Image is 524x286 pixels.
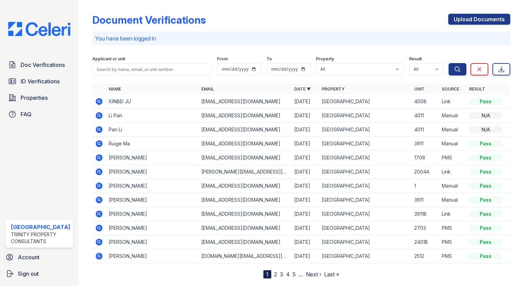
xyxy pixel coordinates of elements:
[201,86,214,92] a: Email
[199,221,291,235] td: [EMAIL_ADDRESS][DOMAIN_NAME]
[106,137,199,151] td: Ruige Ma
[319,151,412,165] td: [GEOGRAPHIC_DATA]
[18,270,39,278] span: Sign out
[439,151,466,165] td: PMS
[439,123,466,137] td: Manual
[106,95,199,109] td: XINBEI JU
[106,165,199,179] td: [PERSON_NAME]
[439,221,466,235] td: PMS
[298,270,303,278] span: …
[5,74,73,88] a: ID Verifications
[3,267,76,281] a: Sign out
[3,250,76,264] a: Account
[469,182,502,189] div: Pass
[199,179,291,193] td: [EMAIL_ADDRESS][DOMAIN_NAME]
[319,123,412,137] td: [GEOGRAPHIC_DATA]
[106,151,199,165] td: [PERSON_NAME]
[319,221,412,235] td: [GEOGRAPHIC_DATA]
[199,207,291,221] td: [EMAIL_ADDRESS][DOMAIN_NAME]
[469,154,502,161] div: Pass
[439,193,466,207] td: Manual
[412,137,439,151] td: 3911
[319,137,412,151] td: [GEOGRAPHIC_DATA]
[412,109,439,123] td: 4011
[21,61,65,69] span: Doc Verifications
[412,221,439,235] td: 2703
[291,207,319,221] td: [DATE]
[469,140,502,147] div: Pass
[322,86,345,92] a: Property
[294,86,311,92] a: Date ▼
[106,235,199,249] td: [PERSON_NAME]
[286,271,290,278] a: 4
[106,123,199,137] td: Pan Li
[21,94,48,102] span: Properties
[316,56,334,62] label: Property
[106,249,199,263] td: [PERSON_NAME]
[199,95,291,109] td: [EMAIL_ADDRESS][DOMAIN_NAME]
[469,168,502,175] div: Pass
[92,56,125,62] label: Applicant or unit
[199,193,291,207] td: [EMAIL_ADDRESS][DOMAIN_NAME]
[469,225,502,231] div: Pass
[412,179,439,193] td: 1
[199,137,291,151] td: [EMAIL_ADDRESS][DOMAIN_NAME]
[280,271,283,278] a: 3
[5,107,73,121] a: FAQ
[412,235,439,249] td: 2401B
[469,239,502,246] div: Pass
[291,109,319,123] td: [DATE]
[409,56,422,62] label: Result
[469,112,502,119] div: N/A
[439,249,466,263] td: PMS
[106,221,199,235] td: [PERSON_NAME]
[439,109,466,123] td: Manual
[439,137,466,151] td: Manual
[319,249,412,263] td: [GEOGRAPHIC_DATA]
[263,270,271,278] div: 1
[106,109,199,123] td: Li Pan
[291,193,319,207] td: [DATE]
[3,22,76,36] img: CE_Logo_Blue-a8612792a0a2168367f1c8372b55b34899dd931a85d93a1a3d3e32e68fde9ad4.png
[5,58,73,72] a: Doc Verifications
[95,34,508,43] p: You have been logged in
[412,123,439,137] td: 4011
[106,207,199,221] td: [PERSON_NAME]
[106,179,199,193] td: [PERSON_NAME]
[319,165,412,179] td: [GEOGRAPHIC_DATA]
[293,271,296,278] a: 5
[414,86,425,92] a: Unit
[469,253,502,260] div: Pass
[448,14,510,25] a: Upload Documents
[21,77,60,85] span: ID Verifications
[469,126,502,133] div: N/A
[324,271,339,278] a: Last »
[199,109,291,123] td: [EMAIL_ADDRESS][DOMAIN_NAME]
[291,165,319,179] td: [DATE]
[412,151,439,165] td: 1706
[199,165,291,179] td: [PERSON_NAME][EMAIL_ADDRESS][PERSON_NAME][DOMAIN_NAME]
[442,86,459,92] a: Source
[291,179,319,193] td: [DATE]
[412,165,439,179] td: 2004A
[319,179,412,193] td: [GEOGRAPHIC_DATA]
[291,249,319,263] td: [DATE]
[199,123,291,137] td: [EMAIL_ADDRESS][DOMAIN_NAME]
[266,56,272,62] label: To
[439,95,466,109] td: Link
[412,249,439,263] td: 2512
[291,221,319,235] td: [DATE]
[319,109,412,123] td: [GEOGRAPHIC_DATA]
[319,235,412,249] td: [GEOGRAPHIC_DATA]
[439,235,466,249] td: PMS
[319,193,412,207] td: [GEOGRAPHIC_DATA]
[92,14,206,26] div: Document Verifications
[5,91,73,105] a: Properties
[291,137,319,151] td: [DATE]
[109,86,121,92] a: Name
[469,211,502,217] div: Pass
[92,63,212,75] input: Search by name, email, or unit number
[106,193,199,207] td: [PERSON_NAME]
[469,86,485,92] a: Result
